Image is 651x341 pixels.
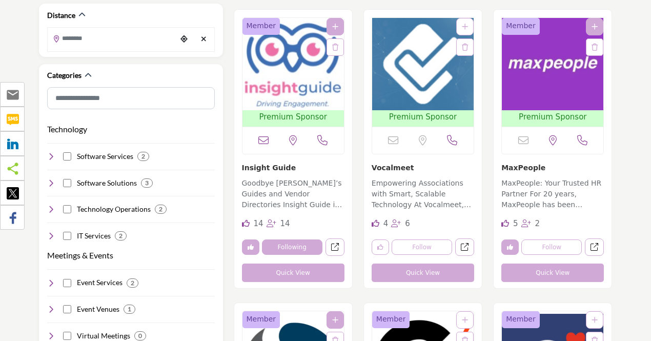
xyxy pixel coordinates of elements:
[247,21,276,31] span: Member
[247,314,276,325] span: Member
[47,87,215,109] input: Search Category
[501,178,604,212] p: MaxPeople: Your Trusted HR Partner For 20 years, MaxPeople has been empowering associations and n...
[372,162,474,173] h3: Vocalmeet
[47,249,113,262] button: Meetings & Events
[585,238,604,256] a: Open maxpeople in new tab
[501,164,545,172] a: MaxPeople
[63,305,71,313] input: Select Event Venues checkbox
[242,219,250,227] i: Likes
[242,18,344,127] a: Open Listing in new tab
[63,279,71,287] input: Select Event Services checkbox
[325,238,344,256] a: Open insight-guide in new tab
[501,264,604,282] button: Quick View
[47,70,82,81] h2: Categories
[389,111,457,123] span: Premium Sponsor
[535,219,540,228] span: 2
[372,18,474,110] img: Vocalmeet
[501,219,509,227] i: Likes
[242,264,344,282] button: Quick View
[63,152,71,161] input: Select Software Services checkbox
[521,218,540,230] div: Followers
[501,239,519,255] button: Unlike company
[119,232,123,239] b: 2
[134,331,146,340] div: 0 Results For Virtual Meetings
[159,206,162,213] b: 2
[332,23,338,31] a: Add To List
[176,28,191,50] div: Choose your current location
[124,305,135,314] div: 1 Results For Event Venues
[501,162,604,173] h3: MaxPeople
[242,239,259,255] button: Unlike company
[592,316,598,324] a: Add To List
[63,332,71,340] input: Select Virtual Meetings checkbox
[383,219,389,228] span: 4
[128,306,131,313] b: 1
[137,152,149,161] div: 2 Results For Software Services
[455,238,474,256] a: Open vocalmeet in new tab
[506,21,536,31] span: Member
[138,332,142,339] b: 0
[131,279,134,287] b: 2
[262,239,322,255] button: Following
[513,219,518,228] span: 5
[242,178,344,212] p: Goodbye [PERSON_NAME]’s Guides and Vendor Directories Insight Guide is a business marketplace pla...
[592,23,598,31] a: Add To List
[391,218,410,230] div: Followers
[502,18,603,127] a: Open Listing in new tab
[77,151,133,162] h4: Software Services: Software development and support services
[47,123,87,135] button: Technology
[77,304,119,314] h4: Event Venues: Venues for hosting events
[47,10,75,21] h2: Distance
[145,179,149,187] b: 3
[242,162,344,173] h3: Insight Guide
[63,179,71,187] input: Select Software Solutions checkbox
[405,219,410,228] span: 6
[242,175,344,212] a: Goodbye [PERSON_NAME]’s Guides and Vendor Directories Insight Guide is a business marketplace pla...
[521,239,582,255] button: Follow
[372,164,414,172] a: Vocalmeet
[502,18,603,110] img: MaxPeople
[127,278,138,288] div: 2 Results For Event Services
[280,219,290,228] span: 14
[63,205,71,213] input: Select Technology Operations checkbox
[372,178,474,212] p: Empowering Associations with Smart, Scalable Technology At Vocalmeet, we specialize in delivering...
[372,175,474,212] a: Empowering Associations with Smart, Scalable Technology At Vocalmeet, we specialize in delivering...
[253,219,263,228] span: 14
[196,28,211,50] div: Clear search location
[392,239,452,255] button: Follow
[462,23,468,31] a: Add To List
[48,28,177,48] input: Search Location
[242,18,344,110] img: Insight Guide
[77,231,111,241] h4: IT Services: IT services and support
[372,239,389,255] button: Like listing
[462,316,468,324] a: Add To List
[77,277,123,288] h4: Event Services: Comprehensive event management services
[77,178,137,188] h4: Software Solutions: Software solutions and applications
[376,314,406,325] span: Member
[141,153,145,160] b: 2
[372,18,474,127] a: Open Listing in new tab
[332,316,338,324] a: Add To List
[63,232,71,240] input: Select IT Services checkbox
[519,111,586,123] span: Premium Sponsor
[501,175,604,212] a: MaxPeople: Your Trusted HR Partner For 20 years, MaxPeople has been empowering associations and n...
[267,218,290,230] div: Followers
[155,205,167,214] div: 2 Results For Technology Operations
[242,164,296,172] a: Insight Guide
[141,178,153,188] div: 3 Results For Software Solutions
[77,204,151,214] h4: Technology Operations: Services for managing technology operations
[115,231,127,240] div: 2 Results For IT Services
[372,219,379,227] i: Likes
[506,314,536,325] span: Member
[77,331,130,341] h4: Virtual Meetings: Virtual meeting platforms and services
[372,264,474,282] button: Quick View
[259,111,327,123] span: Premium Sponsor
